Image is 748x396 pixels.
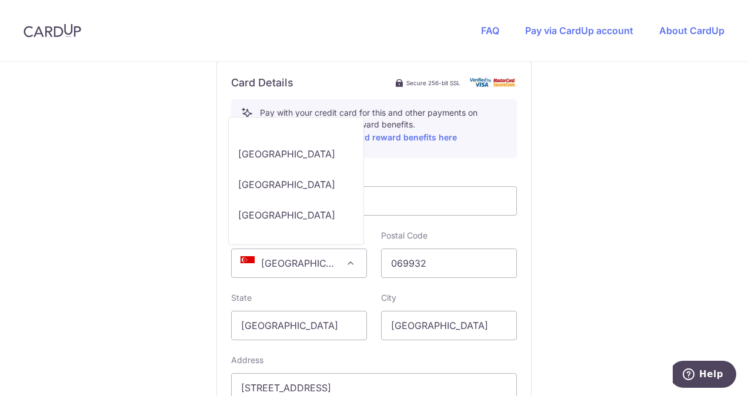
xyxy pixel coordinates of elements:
input: Example 123456 [381,249,517,278]
label: City [381,292,396,304]
a: FAQ [481,25,499,36]
iframe: Secure card payment input frame [241,194,507,208]
p: [GEOGRAPHIC_DATA] [238,208,335,222]
a: About CardUp [659,25,724,36]
p: [GEOGRAPHIC_DATA] [238,177,335,192]
img: card secure [470,78,517,88]
p: [GEOGRAPHIC_DATA] [238,147,335,161]
label: Address [231,354,263,366]
label: Postal Code [381,230,428,241]
iframe: Opens a widget where you can find more information [673,361,736,390]
p: [GEOGRAPHIC_DATA] [238,239,335,253]
p: Pay with your credit card for this and other payments on CardUp and enjoy card reward benefits. [260,107,507,145]
label: State [231,292,252,304]
h6: Card Details [231,76,293,90]
span: Secure 256-bit SSL [406,78,460,88]
a: Pay via CardUp account [525,25,633,36]
span: Singapore [231,249,367,278]
span: Singapore [232,249,366,277]
img: CardUp [24,24,81,38]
